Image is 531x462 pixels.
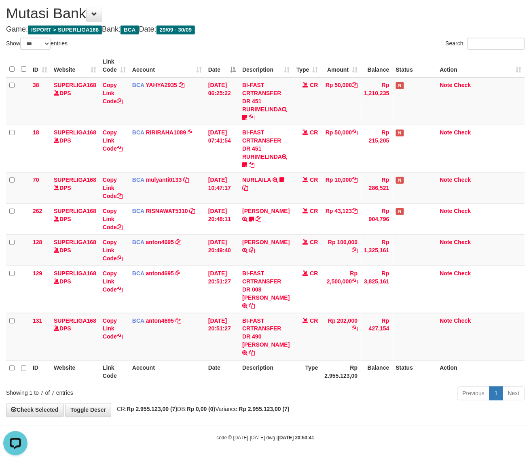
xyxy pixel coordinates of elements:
[239,360,293,383] th: Description
[393,360,437,383] th: Status
[190,208,195,214] a: Copy RISNAWAT5310 to clipboard
[99,360,129,383] th: Link Code
[249,114,254,121] a: Copy BI-FAST CRTRANSFER DR 451 RURIMELINDA to clipboard
[121,26,139,34] span: BCA
[132,270,144,277] span: BCA
[239,406,290,413] strong: Rp 2.955.123,00 (7)
[352,129,358,136] a: Copy Rp 50,000 to clipboard
[310,270,318,277] span: CR
[440,270,453,277] a: Note
[6,5,525,21] h1: Mutasi Bank
[146,177,182,183] a: mulyanti0133
[446,38,525,50] label: Search:
[361,234,392,266] td: Rp 1,325,161
[146,239,174,245] a: anton4695
[249,162,254,168] a: Copy BI-FAST CRTRANSFER DR 451 RURIMELINDA to clipboard
[239,313,293,360] td: BI-FAST CRTRANSFER DR 490 [PERSON_NAME]
[361,313,392,360] td: Rp 427,154
[51,77,99,125] td: DPS
[103,239,123,262] a: Copy Link Code
[129,360,205,383] th: Account
[132,317,144,324] span: BCA
[205,266,239,313] td: [DATE] 20:51:27
[396,177,404,184] span: Has Note
[310,239,318,245] span: CR
[322,234,361,266] td: Rp 100,000
[239,77,293,125] td: BI-FAST CRTRANSFER DR 451 RURIMELINDA
[103,208,123,230] a: Copy Link Code
[157,26,195,34] span: 29/09 - 30/09
[127,406,177,413] strong: Rp 2.955.123,00 (7)
[6,38,68,50] label: Show entries
[310,208,318,214] span: CR
[205,125,239,172] td: [DATE] 07:41:54
[113,406,290,413] span: CR: DB: Variance:
[440,82,453,88] a: Note
[51,266,99,313] td: DPS
[146,82,177,88] a: YAHYA2935
[54,239,96,245] a: SUPERLIGA168
[20,38,51,50] select: Showentries
[457,387,490,400] a: Previous
[454,317,471,324] a: Check
[361,172,392,203] td: Rp 286,521
[468,38,525,50] input: Search:
[361,360,392,383] th: Balance
[205,360,239,383] th: Date
[352,278,358,285] a: Copy Rp 2,500,000 to clipboard
[440,239,453,245] a: Note
[132,129,144,136] span: BCA
[176,239,181,245] a: Copy anton4695 to clipboard
[242,208,290,214] a: [PERSON_NAME]
[217,435,315,441] small: code © [DATE]-[DATE] dwg |
[54,208,96,214] a: SUPERLIGA168
[54,177,96,183] a: SUPERLIGA168
[146,129,186,136] a: RIRIRAHA1089
[454,270,471,277] a: Check
[352,177,358,183] a: Copy Rp 10,000 to clipboard
[179,82,184,88] a: Copy YAHYA2935 to clipboard
[183,177,189,183] a: Copy mulyanti0133 to clipboard
[396,208,404,215] span: Has Note
[440,317,453,324] a: Note
[352,326,358,332] a: Copy Rp 202,000 to clipboard
[489,387,503,400] a: 1
[28,26,102,34] span: ISPORT > SUPERLIGA168
[242,185,248,191] a: Copy NURLAILA to clipboard
[54,270,96,277] a: SUPERLIGA168
[65,403,111,417] a: Toggle Descr
[249,302,255,309] a: Copy BI-FAST CRTRANSFER DR 008 ARDI HARIYANTO to clipboard
[322,172,361,203] td: Rp 10,000
[205,172,239,203] td: [DATE] 10:47:17
[440,129,453,136] a: Note
[239,54,293,77] th: Description: activate to sort column ascending
[54,82,96,88] a: SUPERLIGA168
[188,129,193,136] a: Copy RIRIRAHA1089 to clipboard
[33,177,39,183] span: 70
[51,234,99,266] td: DPS
[322,77,361,125] td: Rp 50,000
[33,208,42,214] span: 262
[187,406,216,413] strong: Rp 0,00 (0)
[293,54,322,77] th: Type: activate to sort column ascending
[132,239,144,245] span: BCA
[437,54,525,77] th: Action: activate to sort column ascending
[205,54,239,77] th: Date: activate to sort column descending
[51,360,99,383] th: Website
[393,54,437,77] th: Status
[322,203,361,234] td: Rp 43,123
[6,386,215,397] div: Showing 1 to 7 of 7 entries
[352,82,358,88] a: Copy Rp 50,000 to clipboard
[205,234,239,266] td: [DATE] 20:49:40
[99,54,129,77] th: Link Code: activate to sort column ascending
[33,317,42,324] span: 131
[454,239,471,245] a: Check
[176,270,181,277] a: Copy anton4695 to clipboard
[3,3,28,28] button: Open LiveChat chat widget
[278,435,314,441] strong: [DATE] 20:53:41
[361,266,392,313] td: Rp 3,825,161
[454,129,471,136] a: Check
[239,266,293,313] td: BI-FAST CRTRANSFER DR 008 [PERSON_NAME]
[440,177,453,183] a: Note
[103,317,123,340] a: Copy Link Code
